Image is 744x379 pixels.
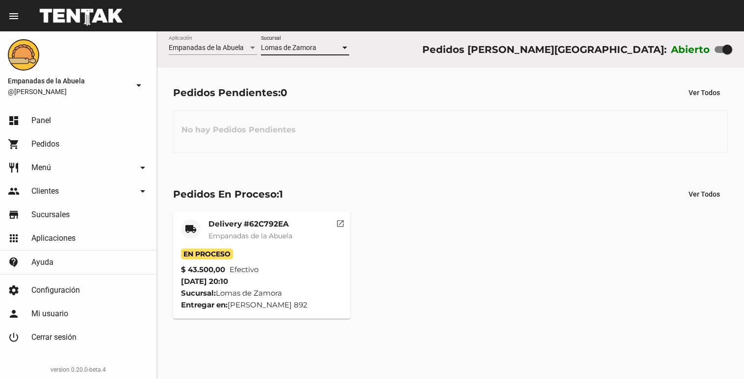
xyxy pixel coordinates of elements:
span: Lomas de Zamora [261,44,316,51]
mat-icon: contact_support [8,256,20,268]
div: Lomas de Zamora [181,287,342,299]
span: Cerrar sesión [31,332,77,342]
mat-icon: power_settings_new [8,331,20,343]
mat-icon: restaurant [8,162,20,174]
iframe: chat widget [703,340,734,369]
mat-icon: arrow_drop_down [133,79,145,91]
div: Pedidos En Proceso: [173,186,283,202]
span: Sucursales [31,210,70,220]
span: Efectivo [230,264,258,276]
span: Empanadas de la Abuela [169,44,244,51]
mat-icon: open_in_new [336,218,345,227]
mat-icon: store [8,209,20,221]
div: [PERSON_NAME] 892 [181,299,342,311]
span: Ver Todos [689,89,720,97]
span: Empanadas de la Abuela [8,75,129,87]
span: Configuración [31,285,80,295]
div: version 0.20.0-beta.4 [8,365,149,375]
mat-icon: arrow_drop_down [137,162,149,174]
div: Pedidos [PERSON_NAME][GEOGRAPHIC_DATA]: [422,42,667,57]
span: Empanadas de la Abuela [208,231,292,240]
strong: Sucursal: [181,288,216,298]
span: Menú [31,163,51,173]
mat-icon: dashboard [8,115,20,126]
strong: $ 43.500,00 [181,264,225,276]
span: [DATE] 20:10 [181,277,228,286]
h3: No hay Pedidos Pendientes [174,115,304,145]
div: Pedidos Pendientes: [173,85,287,101]
span: Panel [31,116,51,126]
mat-icon: local_shipping [185,223,197,235]
span: En Proceso [181,249,233,259]
mat-icon: shopping_cart [8,138,20,150]
mat-card-title: Delivery #62C792EA [208,219,292,229]
span: @[PERSON_NAME] [8,87,129,97]
span: Aplicaciones [31,233,76,243]
button: Ver Todos [681,84,728,101]
mat-icon: people [8,185,20,197]
mat-icon: apps [8,232,20,244]
span: 1 [279,188,283,200]
span: 0 [281,87,287,99]
label: Abierto [671,42,710,57]
strong: Entregar en: [181,300,228,309]
span: Ayuda [31,257,53,267]
button: Ver Todos [681,185,728,203]
mat-icon: person [8,308,20,320]
mat-icon: arrow_drop_down [137,185,149,197]
span: Pedidos [31,139,59,149]
span: Mi usuario [31,309,68,319]
img: f0136945-ed32-4f7c-91e3-a375bc4bb2c5.png [8,39,39,71]
span: Clientes [31,186,59,196]
mat-icon: settings [8,284,20,296]
span: Ver Todos [689,190,720,198]
mat-icon: menu [8,10,20,22]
